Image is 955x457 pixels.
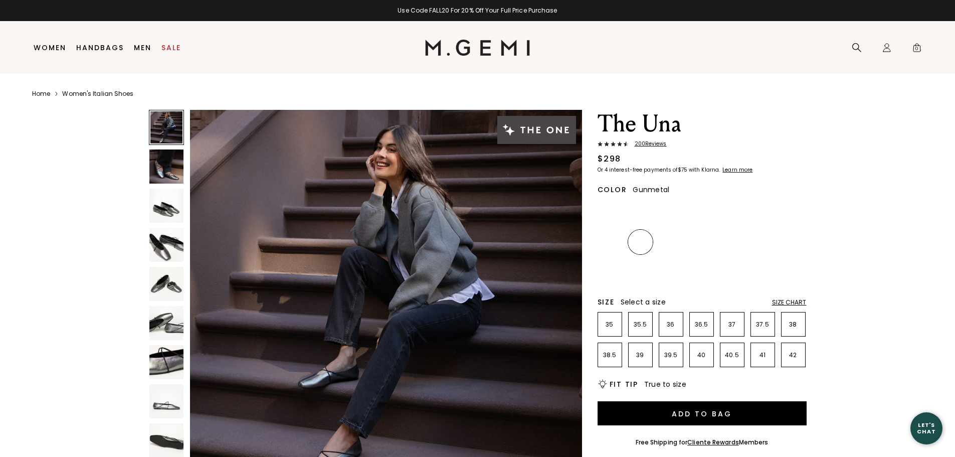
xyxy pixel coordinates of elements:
p: 35.5 [629,321,652,329]
h2: Fit Tip [610,380,638,388]
a: Men [134,44,151,52]
img: The Una [149,189,183,223]
span: Gunmetal [633,185,669,195]
a: Cliente Rewards [687,438,739,446]
img: The Una [149,384,183,418]
p: 40 [690,351,713,359]
p: 36 [659,321,683,329]
img: Leopard Print [629,200,652,223]
div: Size Chart [772,298,807,307]
img: Silver [599,231,621,253]
img: The Una [149,306,183,340]
p: 38.5 [598,351,622,359]
button: Add to Bag [598,401,807,425]
p: 36.5 [690,321,713,329]
klarna-placement-style-body: Or 4 interest-free payments of [598,166,678,174]
a: 200Reviews [598,141,807,149]
p: 38 [782,321,805,329]
klarna-placement-style-amount: $75 [678,166,687,174]
span: True to size [644,379,686,389]
a: Home [32,90,50,98]
klarna-placement-style-body: with Klarna [689,166,721,174]
p: 35 [598,321,622,329]
a: Sale [161,44,181,52]
p: 37 [720,321,744,329]
a: Learn more [721,167,752,173]
img: The Una [149,345,183,379]
h1: The Una [598,110,807,138]
h2: Color [598,186,627,194]
span: 0 [912,45,922,55]
div: Let's Chat [910,422,942,434]
img: Ballerina Pink [782,231,805,253]
a: Women's Italian Shoes [62,90,133,98]
img: Military [660,231,682,253]
img: Gunmetal [629,231,652,253]
img: The Una [149,267,183,301]
img: Navy [599,261,621,284]
a: Women [34,44,66,52]
div: Free Shipping for Members [636,438,769,446]
img: Gold [782,200,805,223]
img: The One tag [497,116,576,144]
span: Select a size [621,297,666,307]
img: Ecru [751,231,774,253]
p: 37.5 [751,321,775,329]
img: Burgundy [751,200,774,223]
img: M.Gemi [425,40,530,56]
p: 40.5 [720,351,744,359]
p: 39.5 [659,351,683,359]
img: Chocolate [690,231,713,253]
img: Antique Rose [721,231,743,253]
img: The Una [149,149,183,184]
klarna-placement-style-cta: Learn more [722,166,752,174]
img: Midnight Blue [721,200,743,223]
div: $298 [598,153,621,165]
img: Light Tan [599,200,621,223]
span: 200 Review s [629,141,667,147]
p: 42 [782,351,805,359]
img: Black [660,200,682,223]
p: 41 [751,351,775,359]
a: Handbags [76,44,124,52]
img: Cocoa [690,200,713,223]
h2: Size [598,298,615,306]
p: 39 [629,351,652,359]
img: The Una [149,228,183,262]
